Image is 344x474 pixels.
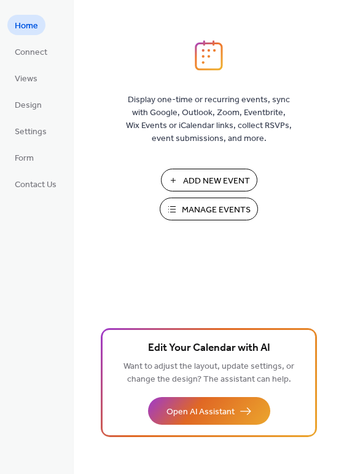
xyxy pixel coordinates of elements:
a: Connect [7,41,55,62]
span: Contact Us [15,179,57,191]
span: Design [15,99,42,112]
span: Open AI Assistant [166,406,235,419]
span: Form [15,152,34,165]
button: Manage Events [160,198,258,220]
span: Add New Event [183,175,250,188]
span: Home [15,20,38,33]
span: Want to adjust the layout, update settings, or change the design? The assistant can help. [123,358,294,388]
a: Views [7,68,45,88]
button: Add New Event [161,169,257,191]
a: Contact Us [7,174,64,194]
a: Home [7,15,45,35]
span: Display one-time or recurring events, sync with Google, Outlook, Zoom, Eventbrite, Wix Events or ... [126,94,292,145]
a: Form [7,147,41,167]
span: Edit Your Calendar with AI [148,340,270,357]
span: Manage Events [182,204,251,217]
span: Settings [15,126,47,139]
span: Views [15,73,37,86]
a: Settings [7,121,54,141]
button: Open AI Assistant [148,397,270,425]
img: logo_icon.svg [195,40,223,71]
a: Design [7,94,49,114]
span: Connect [15,46,47,59]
